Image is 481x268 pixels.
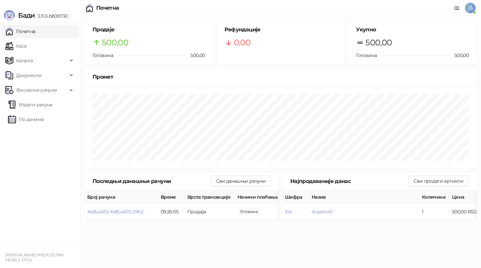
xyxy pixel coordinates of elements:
[16,54,34,67] span: Каталог
[5,25,35,38] a: Почетна
[96,5,119,11] div: Почетна
[186,52,205,59] span: 500,00
[87,209,143,215] button: X48L4A92-X48L4A92-2962
[356,26,469,34] h5: Укупно
[185,204,235,220] td: Продаја
[93,26,205,34] h5: Продаје
[290,177,408,185] div: Најпродаваније данас
[365,36,392,49] span: 500,00
[8,113,43,126] a: По данима
[16,83,57,97] span: Фискални рачуни
[5,253,63,262] small: [PERSON_NAME] PREDUZETNIK MOBILE STYLE
[309,191,419,204] th: Назив
[8,98,53,111] a: Издати рачуни
[234,36,251,49] span: 0,00
[237,208,260,215] span: 500,00
[356,52,377,58] span: Готовина
[35,13,67,19] span: 3.11.0-b80b730
[5,39,26,53] a: Каса
[408,176,469,186] button: Сви продати артикли
[93,177,211,185] div: Последњи данашњи рачуни
[235,191,302,204] th: Начини плаћања
[4,10,15,21] img: Logo
[419,191,449,204] th: Количина
[93,52,113,58] span: Готовина
[452,3,462,13] a: Документација
[285,209,292,215] button: 104
[211,176,271,186] button: Сви данашњи рачуни
[450,52,469,59] span: 500,00
[282,191,309,204] th: Шифра
[158,191,185,204] th: Време
[85,191,158,204] th: Број рачуна
[465,3,476,13] span: JŠ
[93,73,469,81] div: Промет
[18,11,35,19] span: Бади
[312,209,332,215] button: slusalice0
[102,36,128,49] span: 500,00
[419,204,449,220] td: 1
[185,191,235,204] th: Врста трансакције
[16,69,41,82] span: Документи
[224,26,337,34] h5: Рефундације
[158,204,185,220] td: 09:26:05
